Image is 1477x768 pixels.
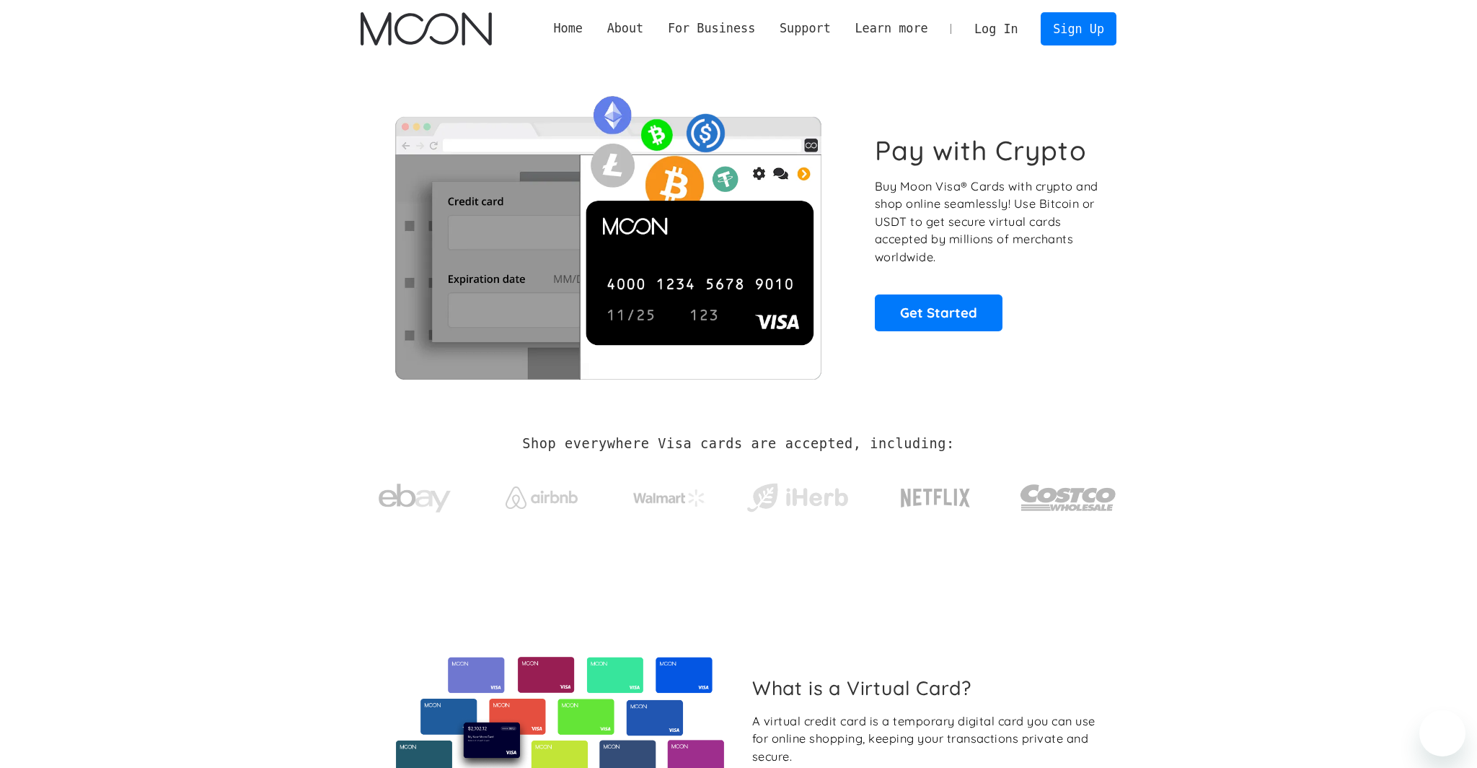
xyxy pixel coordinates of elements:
div: For Business [668,19,755,38]
a: ebay [361,461,468,528]
a: Sign Up [1041,12,1116,45]
a: home [361,12,491,45]
img: iHerb [744,479,851,517]
a: Get Started [875,294,1002,331]
div: A virtual credit card is a temporary digital card you can use for online shopping, keeping your t... [752,712,1105,766]
a: Home [542,19,595,38]
a: Airbnb [488,472,596,516]
iframe: Button to launch messaging window [1419,710,1465,756]
a: Netflix [871,466,1000,523]
img: Costco [1020,471,1116,525]
div: Support [767,19,842,38]
a: iHerb [744,465,851,524]
div: For Business [656,19,767,38]
img: Moon Cards let you spend your crypto anywhere Visa is accepted. [361,86,855,379]
div: About [595,19,656,38]
p: Buy Moon Visa® Cards with crypto and shop online seamlessly! Use Bitcoin or USDT to get secure vi... [875,178,1101,266]
img: Airbnb [506,486,578,509]
div: Learn more [843,19,940,38]
div: Support [780,19,831,38]
div: Learn more [855,19,927,38]
img: Moon Logo [361,12,491,45]
h2: What is a Virtual Card? [752,676,1105,699]
img: Walmart [633,489,705,507]
div: About [607,19,644,38]
h2: Shop everywhere Visa cards are accepted, including: [522,436,954,452]
img: Netflix [899,480,971,516]
img: ebay [379,476,451,521]
h1: Pay with Crypto [875,134,1087,167]
a: Costco [1020,456,1116,532]
a: Walmart [616,475,723,514]
a: Log In [962,13,1030,45]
